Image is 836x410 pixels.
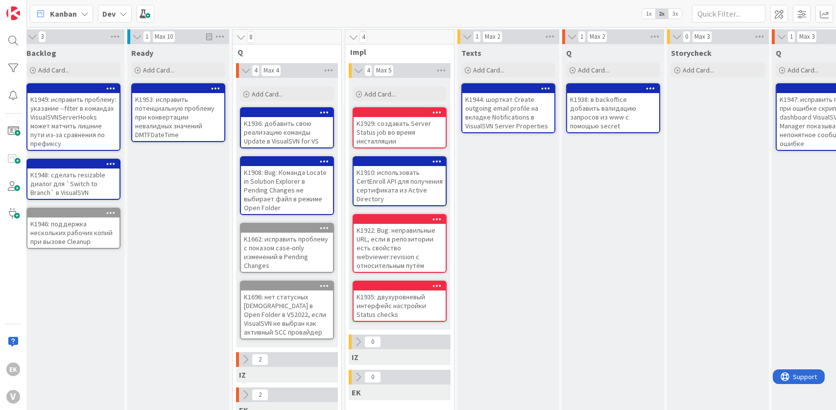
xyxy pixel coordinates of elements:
span: 1 [788,31,795,43]
div: Max 3 [694,34,710,39]
div: K1910: использовать CertEnroll API для получения сертификата из Active Directory [354,157,446,205]
span: 4 [252,65,260,76]
div: V [6,390,20,404]
span: 0 [364,371,381,383]
a: K1922: Bug: неправильные URL, если в репозитории есть свойство webviewer:revision с относительным... [353,214,447,273]
span: Add Card... [473,66,504,74]
span: Backlog [26,48,56,58]
div: K1662: исправить проблему с показом case-only изменений в Pending Changes [241,233,333,272]
div: K1910: использовать CertEnroll API для получения сертификата из Active Directory [354,166,446,205]
span: Impl [350,47,442,57]
div: K1929: создавать Server Status job во время инсталляции [354,117,446,147]
a: K1908: Bug: Команда Locate in Solution Explorer в Pending Changes не выбирает файл в режиме Open ... [240,156,334,215]
span: Storycheck [671,48,712,58]
span: Add Card... [578,66,609,74]
div: K1946: поддержка нескольких рабочих копий при вызове Cleanup [27,217,119,248]
a: K1910: использовать CertEnroll API для получения сертификата из Active Directory [353,156,447,206]
span: 3x [669,9,682,19]
div: K1944: шорткат Create outgoing email profile на вкладке Notifications в VisualSVN Server Properties [462,93,554,132]
span: Q [238,47,329,57]
a: K1953: исправить потенциальную проблему при конвертации невалидных значений DMTFDateTime [131,83,225,142]
div: K1949: исправить проблему: указание --filter в командах VisualSVNServerHooks может матчить лишние... [27,93,119,150]
span: 8 [247,31,255,43]
span: Add Card... [788,66,819,74]
b: Dev [102,9,116,19]
div: K1908: Bug: Команда Locate in Solution Explorer в Pending Changes не выбирает файл в режиме Open ... [241,166,333,214]
div: Max 10 [155,34,173,39]
div: K1922: Bug: неправильные URL, если в репозитории есть свойство webviewer:revision с относительным... [354,215,446,272]
input: Quick Filter... [692,5,765,23]
div: K1938: в backoffice добавить валидацию запросов из www с помощью secret [567,84,659,132]
div: K1938: в backoffice добавить валидацию запросов из www с помощью secret [567,93,659,132]
a: K1696: нет статусных [DEMOGRAPHIC_DATA] в Open Folder в VS2022, если VisualSVN не выбран как акти... [240,281,334,339]
div: K1696: нет статусных [DEMOGRAPHIC_DATA] в Open Folder в VS2022, если VisualSVN не выбран как акти... [241,282,333,338]
a: K1929: создавать Server Status job во время инсталляции [353,107,447,148]
a: K1938: в backoffice добавить валидацию запросов из www с помощью secret [566,83,660,133]
span: 2x [655,9,669,19]
a: K1944: шорткат Create outgoing email profile на вкладке Notifications в VisualSVN Server Properties [461,83,555,133]
div: K1936: добавить свою реализацию команды Update в VisualSVN for VS [241,117,333,147]
span: Add Card... [252,90,283,98]
span: Q [776,48,781,58]
span: IZ [352,352,358,362]
div: K1908: Bug: Команда Locate in Solution Explorer в Pending Changes не выбирает файл в режиме Open ... [241,157,333,214]
span: 1 [143,31,151,43]
div: K1929: создавать Server Status job во время инсталляции [354,108,446,147]
span: Ready [131,48,153,58]
div: Max 2 [590,34,605,39]
div: K1953: исправить потенциальную проблему при конвертации невалидных значений DMTFDateTime [132,93,224,141]
div: K1662: исправить проблему с показом case-only изменений в Pending Changes [241,224,333,272]
div: K1949: исправить проблему: указание --filter в командах VisualSVNServerHooks может матчить лишние... [27,84,119,150]
a: K1935: двухуровневый интерфейс настройки Status checks [353,281,447,322]
span: Add Card... [364,90,396,98]
span: Add Card... [143,66,174,74]
span: 2 [252,389,268,401]
div: K1953: исправить потенциальную проблему при конвертации невалидных значений DMTFDateTime [132,84,224,141]
span: 0 [364,336,381,348]
span: IZ [239,370,246,380]
span: 3 [38,31,46,43]
div: K1948: сделать resizable диалог для `Switch to Branch` в VisualSVN [27,169,119,199]
div: K1944: шорткат Create outgoing email profile на вкладке Notifications в VisualSVN Server Properties [462,84,554,132]
span: Texts [461,48,481,58]
div: K1935: двухуровневый интерфейс настройки Status checks [354,282,446,321]
span: Kanban [50,8,77,20]
div: EK [6,362,20,376]
div: K1946: поддержка нескольких рабочих копий при вызове Cleanup [27,209,119,248]
div: K1948: сделать resizable диалог для `Switch to Branch` в VisualSVN [27,160,119,199]
div: Max 5 [376,68,391,73]
span: 2 [252,354,268,365]
span: Add Card... [38,66,70,74]
div: K1696: нет статусных [DEMOGRAPHIC_DATA] в Open Folder в VS2022, если VisualSVN не выбран как акти... [241,290,333,338]
span: 0 [683,31,691,43]
span: 1 [578,31,586,43]
span: EK [352,387,361,397]
div: K1935: двухуровневый интерфейс настройки Status checks [354,290,446,321]
a: K1949: исправить проблему: указание --filter в командах VisualSVNServerHooks может матчить лишние... [26,83,120,151]
span: 1x [642,9,655,19]
a: K1948: сделать resizable диалог для `Switch to Branch` в VisualSVN [26,159,120,200]
a: K1662: исправить проблему с показом case-only изменений в Pending Changes [240,223,334,273]
span: Add Card... [683,66,714,74]
div: K1936: добавить свою реализацию команды Update в VisualSVN for VS [241,108,333,147]
span: Q [566,48,572,58]
span: Support [21,1,45,13]
a: K1946: поддержка нескольких рабочих копий при вызове Cleanup [26,208,120,249]
div: Max 2 [485,34,500,39]
span: 4 [364,65,372,76]
a: K1936: добавить свою реализацию команды Update в VisualSVN for VS [240,107,334,148]
div: Max 4 [263,68,279,73]
span: 1 [473,31,481,43]
span: 4 [359,31,367,43]
div: Max 3 [799,34,814,39]
img: Visit kanbanzone.com [6,6,20,20]
div: K1922: Bug: неправильные URL, если в репозитории есть свойство webviewer:revision с относительным... [354,224,446,272]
